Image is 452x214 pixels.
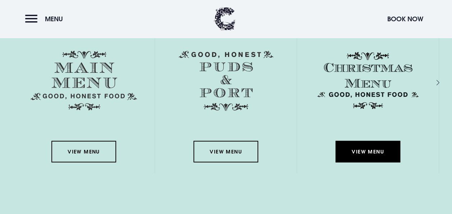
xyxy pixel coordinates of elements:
div: Next slide [427,77,434,88]
a: View Menu [51,141,116,162]
a: View Menu [193,141,258,162]
img: Menu main menu [31,51,137,111]
button: Book Now [384,11,427,27]
span: Menu [45,15,63,23]
img: Menu puds and port [179,51,273,111]
img: Clandeboye Lodge [214,7,236,31]
a: View Menu [335,141,400,162]
img: Christmas Menu SVG [315,51,421,111]
button: Menu [25,11,67,27]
